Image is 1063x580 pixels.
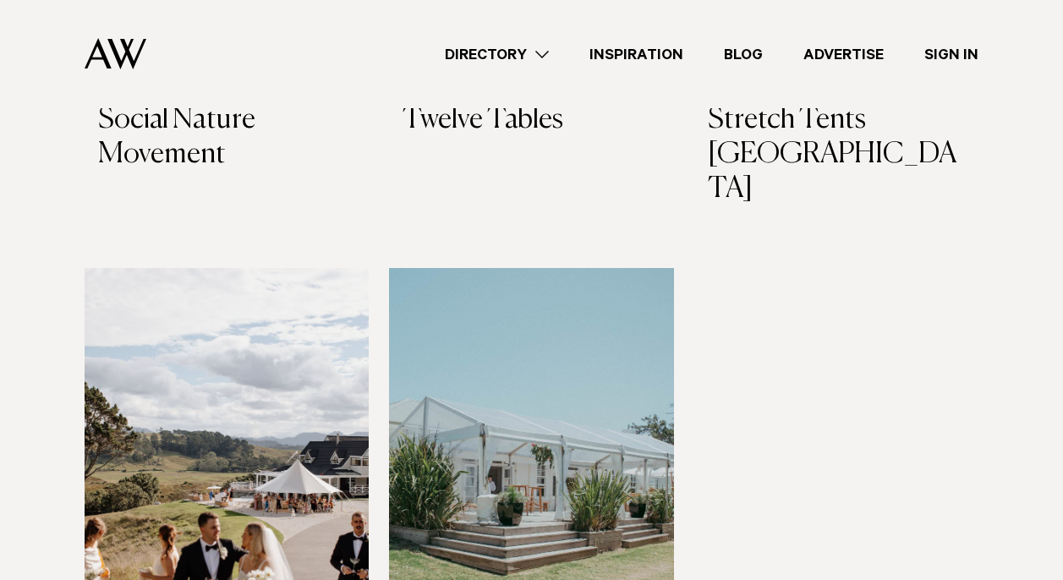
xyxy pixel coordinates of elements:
a: Blog [704,43,783,66]
a: Sign In [904,43,999,66]
a: Inspiration [569,43,704,66]
h3: Social Nature Movement [98,103,355,172]
img: Auckland Weddings Logo [85,38,146,69]
a: Directory [425,43,569,66]
h3: Stretch Tents [GEOGRAPHIC_DATA] [708,103,965,206]
a: Advertise [783,43,904,66]
h3: Twelve Tables [403,103,660,138]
